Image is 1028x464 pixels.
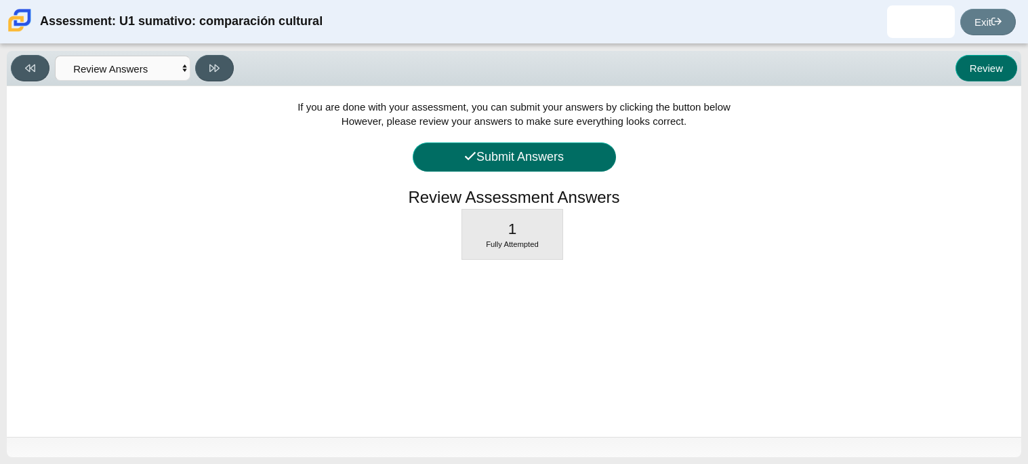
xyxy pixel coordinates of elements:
[297,101,731,127] span: If you are done with your assessment, you can submit your answers by clicking the button below Ho...
[408,186,619,209] h1: Review Assessment Answers
[40,5,323,38] div: Assessment: U1 sumativo: comparación cultural
[910,11,932,33] img: daisey.mondragon.sOfyB6
[955,55,1017,81] button: Review
[413,142,616,172] button: Submit Answers
[5,25,34,37] a: Carmen School of Science & Technology
[960,9,1016,35] a: Exit
[486,240,539,248] span: Fully Attempted
[508,220,517,237] span: 1
[5,6,34,35] img: Carmen School of Science & Technology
